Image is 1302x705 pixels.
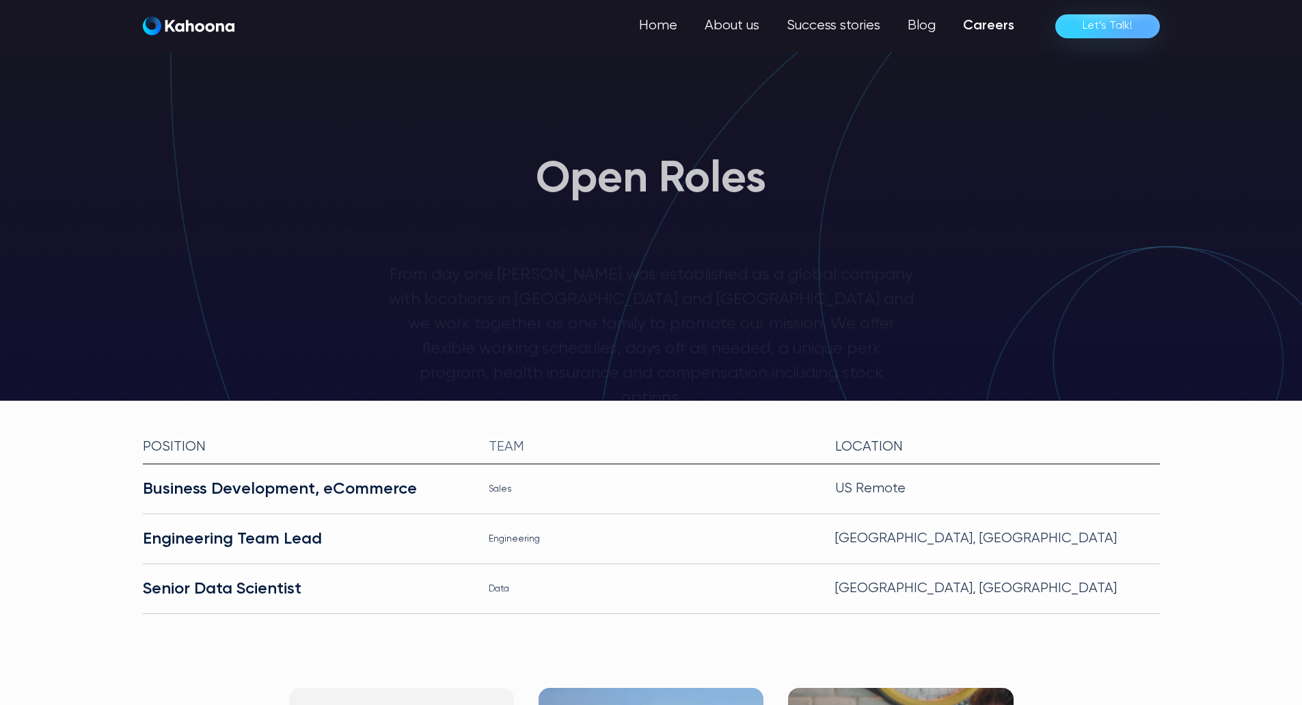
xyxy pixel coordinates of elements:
[894,12,949,40] a: Blog
[835,578,1160,600] div: [GEOGRAPHIC_DATA], [GEOGRAPHIC_DATA]
[773,12,894,40] a: Success stories
[143,16,234,36] img: Kahoona logo white
[1055,14,1160,38] a: Let’s Talk!
[143,16,234,36] a: home
[143,436,467,458] div: Position
[625,12,691,40] a: Home
[536,156,766,204] h1: Open Roles
[143,564,1160,614] a: Senior Data ScientistData[GEOGRAPHIC_DATA], [GEOGRAPHIC_DATA]
[835,478,1160,500] div: US Remote
[389,263,914,410] p: From day one [PERSON_NAME] was established as a global company with locations in [GEOGRAPHIC_DATA...
[489,578,813,600] div: Data
[143,464,1160,514] a: Business Development, eCommerceSalesUS Remote
[835,528,1160,550] div: [GEOGRAPHIC_DATA], [GEOGRAPHIC_DATA]
[489,528,813,550] div: Engineering
[1083,15,1133,37] div: Let’s Talk!
[143,578,467,600] div: Senior Data Scientist
[489,478,813,500] div: Sales
[949,12,1028,40] a: Careers
[835,436,1160,458] div: Location
[143,478,467,500] div: Business Development, eCommerce
[143,514,1160,564] a: Engineering Team LeadEngineering[GEOGRAPHIC_DATA], [GEOGRAPHIC_DATA]
[691,12,773,40] a: About us
[143,528,467,550] div: Engineering Team Lead
[489,436,813,458] div: team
